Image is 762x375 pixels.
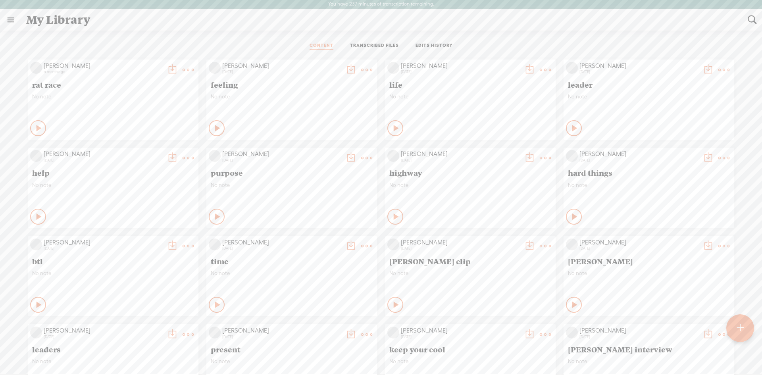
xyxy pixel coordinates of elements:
span: No note [568,182,730,188]
div: [DATE] [44,246,163,251]
img: videoLoading.png [209,150,221,162]
div: [DATE] [222,335,341,339]
div: [DATE] [222,69,341,74]
img: videoLoading.png [30,150,42,162]
div: [PERSON_NAME] [222,150,341,158]
span: No note [211,270,373,277]
span: No note [568,93,730,100]
span: No note [389,182,551,188]
img: videoLoading.png [387,150,399,162]
span: life [389,80,551,89]
span: No note [32,182,194,188]
div: [PERSON_NAME] [401,327,520,335]
div: [PERSON_NAME] [579,238,698,246]
div: [PERSON_NAME] [579,62,698,70]
span: No note [389,358,551,365]
div: [PERSON_NAME] [401,238,520,246]
span: No note [32,93,194,100]
div: [DATE] [579,69,698,74]
span: No note [211,93,373,100]
div: [DATE] [579,158,698,163]
span: rat race [32,80,194,89]
span: keep your cool [389,344,551,354]
div: [PERSON_NAME] [44,150,163,158]
div: [PERSON_NAME] [401,150,520,158]
div: [DATE] [401,158,520,163]
div: [PERSON_NAME] [222,238,341,246]
div: [DATE] [44,158,163,163]
img: videoLoading.png [30,62,42,74]
img: videoLoading.png [209,238,221,250]
span: No note [389,270,551,277]
span: highway [389,168,551,177]
div: [PERSON_NAME] [401,62,520,70]
span: feeling [211,80,373,89]
div: a month ago [44,69,163,74]
img: videoLoading.png [566,150,578,162]
span: hard things [568,168,730,177]
span: present [211,344,373,354]
span: No note [568,270,730,277]
div: [PERSON_NAME] [44,238,163,246]
div: [PERSON_NAME] [222,62,341,70]
div: [PERSON_NAME] [222,327,341,335]
a: EDITS HISTORY [416,42,453,50]
img: videoLoading.png [209,62,221,74]
img: videoLoading.png [566,238,578,250]
div: [DATE] [44,335,163,339]
label: You have 237 minutes of transcription remaining. [328,1,434,8]
span: No note [211,182,373,188]
div: [DATE] [401,335,520,339]
span: btl [32,256,194,266]
a: CONTENT [310,42,333,50]
img: videoLoading.png [209,327,221,338]
img: videoLoading.png [30,238,42,250]
div: [DATE] [579,246,698,251]
span: [PERSON_NAME] interview [568,344,730,354]
span: No note [568,358,730,365]
div: [PERSON_NAME] [44,327,163,335]
div: [DATE] [222,158,341,163]
div: [PERSON_NAME] [579,327,698,335]
span: No note [211,358,373,365]
img: videoLoading.png [387,327,399,338]
img: videoLoading.png [387,238,399,250]
div: [PERSON_NAME] [579,150,698,158]
span: [PERSON_NAME] [568,256,730,266]
div: [DATE] [401,246,520,251]
img: videoLoading.png [30,327,42,338]
span: leader [568,80,730,89]
span: help [32,168,194,177]
span: leaders [32,344,194,354]
span: time [211,256,373,266]
img: videoLoading.png [566,327,578,338]
div: [DATE] [401,69,520,74]
img: videoLoading.png [387,62,399,74]
div: [DATE] [222,246,341,251]
span: [PERSON_NAME] clip [389,256,551,266]
span: No note [389,93,551,100]
div: My Library [21,10,742,30]
img: videoLoading.png [566,62,578,74]
span: No note [32,358,194,365]
span: purpose [211,168,373,177]
a: TRANSCRIBED FILES [350,42,399,50]
span: No note [32,270,194,277]
div: [PERSON_NAME] [44,62,163,70]
div: [DATE] [579,335,698,339]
